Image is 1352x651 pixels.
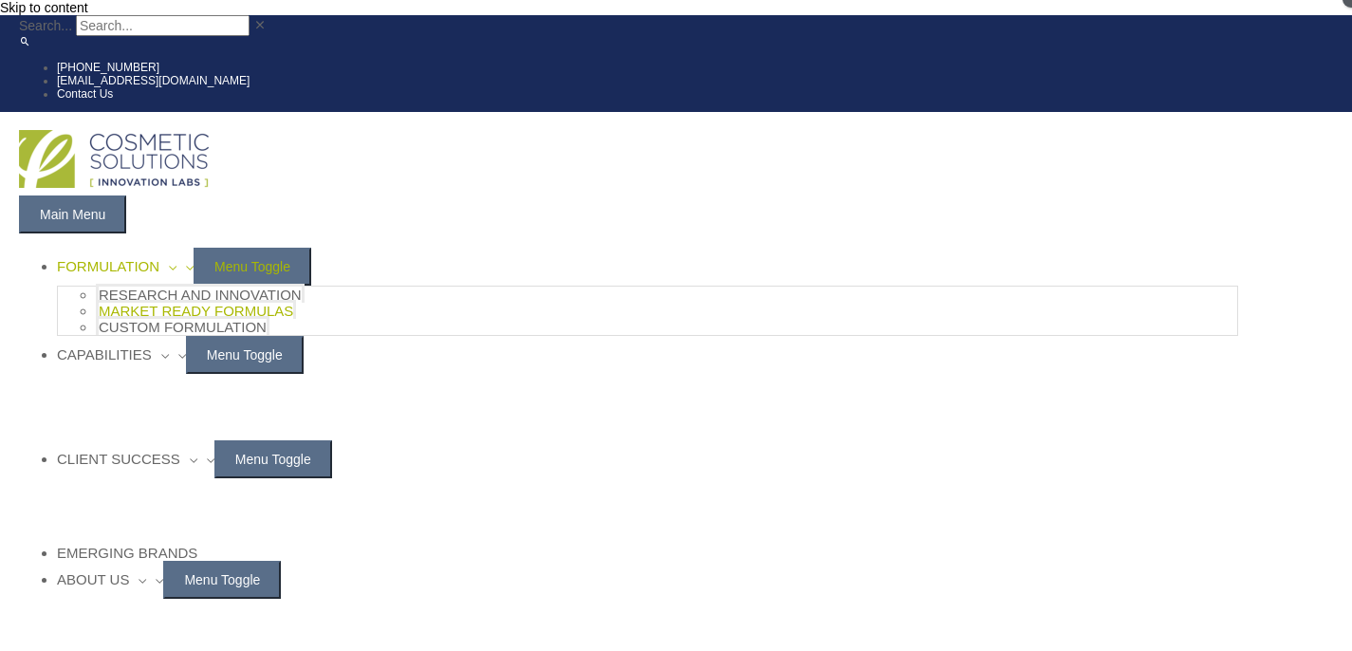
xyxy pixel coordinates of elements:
[57,258,159,274] span: Formulation
[19,18,72,33] span: Search...
[57,571,163,587] a: About Us
[57,87,113,101] a: Contact Us
[76,15,250,36] input: Search...
[163,561,281,599] button: Toggle menu
[194,248,311,286] button: Toggle menu
[96,300,296,319] a: Market Ready Formulas
[96,316,269,335] a: Custom Formulation
[99,319,267,335] span: Custom Formulation
[96,284,305,303] a: Research and Innovation
[99,287,302,303] span: Research and Innovation
[19,130,209,188] img: Cosmetic Solutions Logo
[57,451,180,467] span: Client Success
[235,452,311,467] span: Menu Toggle
[57,61,159,74] a: [PHONE_NUMBER]
[99,303,293,319] span: Market Ready Formulas
[19,36,30,49] a: Search icon link
[184,572,260,587] span: Menu Toggle
[207,347,283,363] span: Menu Toggle
[57,451,214,467] a: Client Success
[57,545,197,561] a: Emerging Brands
[214,259,290,274] span: Menu Toggle
[57,258,194,274] a: Formulation
[19,195,126,233] button: Main Menu
[57,346,186,363] a: Capabilities
[57,571,129,587] span: About Us
[214,440,332,478] button: Toggle menu
[57,346,152,363] span: Capabilities
[40,207,105,222] span: Main Menu
[186,336,304,374] button: Toggle menu
[57,74,250,87] a: [EMAIL_ADDRESS][DOMAIN_NAME]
